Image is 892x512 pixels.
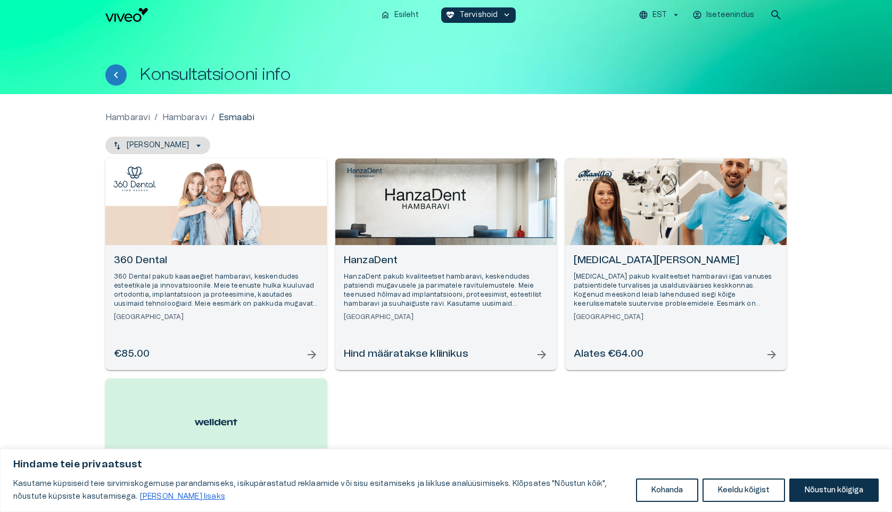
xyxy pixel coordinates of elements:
[219,111,254,124] p: Esmaabi
[162,111,207,124] a: Hambaravi
[637,7,682,23] button: EST
[114,347,150,362] h6: €85.00
[703,479,785,502] button: Keeldu kõigist
[344,313,548,322] h6: [GEOGRAPHIC_DATA]
[565,158,787,370] a: Open selected supplier available booking dates
[574,254,778,268] h6: [MEDICAL_DATA][PERSON_NAME]
[139,492,226,501] a: Loe lisaks
[459,10,498,21] p: Tervishoid
[343,166,386,180] img: HanzaDent logo
[376,7,424,23] button: homeEsileht
[502,10,511,20] span: keyboard_arrow_down
[441,7,516,23] button: ecg_heartTervishoidkeyboard_arrow_down
[535,348,548,361] span: arrow_forward
[636,479,698,502] button: Kohanda
[445,10,455,20] span: ecg_heart
[114,272,318,309] p: 360 Dental pakub kaasaegset hambaravi, keskendudes esteetikale ja innovatsioonile. Meie teenuste ...
[105,64,127,86] button: Tagasi
[765,348,778,361] span: arrow_forward
[105,111,150,124] a: Hambaravi
[114,313,318,322] h6: [GEOGRAPHIC_DATA]
[13,458,879,471] p: Hindame teie privaatsust
[574,347,643,362] h6: Alates €64.00
[114,254,318,268] h6: 360 Dental
[54,9,70,17] span: Help
[344,272,548,309] p: HanzaDent pakub kvaliteetset hambaravi, keskendudes patsiendi mugavusele ja parimatele ravitulemu...
[344,254,548,268] h6: HanzaDent
[573,166,616,183] img: Maxilla Hambakliinik logo
[13,477,628,503] p: Kasutame küpsiseid teie sirvimiskogemuse parandamiseks, isikupärastatud reklaamide või sisu esita...
[154,111,158,124] p: /
[127,140,189,151] p: [PERSON_NAME]
[381,10,390,20] span: home
[574,313,778,322] h6: [GEOGRAPHIC_DATA]
[574,272,778,309] p: [MEDICAL_DATA] pakub kvaliteetset hambaravi igas vanuses patsientidele turvalises ja usaldusväärs...
[195,414,237,431] img: Welldent Hambakliinik logo
[139,65,291,84] h1: Konsultatsiooni info
[789,479,879,502] button: Nõustun kõigiga
[105,8,148,22] img: Viveo logo
[105,8,372,22] a: Navigate to homepage
[113,166,156,191] img: 360 Dental logo
[653,10,667,21] p: EST
[105,137,210,154] button: [PERSON_NAME]
[765,4,787,26] button: open search modal
[770,9,782,21] span: search
[394,10,419,21] p: Esileht
[105,158,327,370] a: Open selected supplier available booking dates
[211,111,214,124] p: /
[691,7,757,23] button: Iseteenindus
[344,347,468,362] h6: Hind määratakse kliinikus
[706,10,754,21] p: Iseteenindus
[305,348,318,361] span: arrow_forward
[335,158,557,370] a: Open selected supplier available booking dates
